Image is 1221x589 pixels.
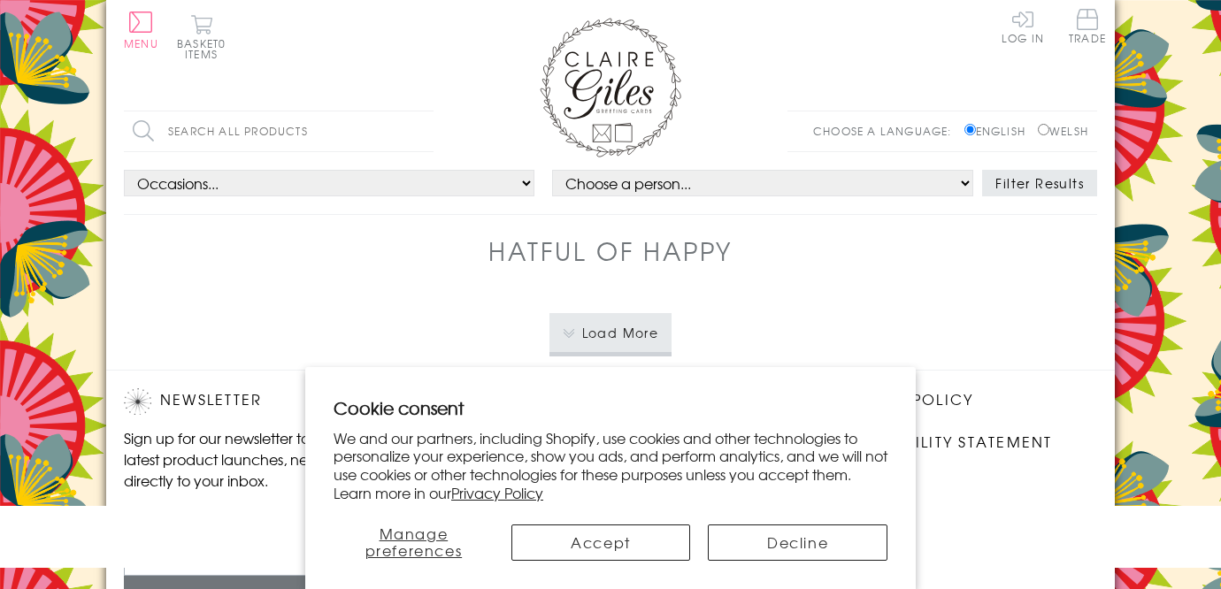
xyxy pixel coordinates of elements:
[124,111,434,151] input: Search all products
[177,14,226,59] button: Basket0 items
[124,11,158,49] button: Menu
[833,431,1053,455] a: Accessibility Statement
[334,524,494,561] button: Manage preferences
[964,124,976,135] input: English
[1002,9,1044,43] a: Log In
[1038,124,1049,135] input: Welsh
[416,111,434,151] input: Search
[124,388,425,415] h2: Newsletter
[451,482,543,503] a: Privacy Policy
[1038,123,1088,139] label: Welsh
[365,523,463,561] span: Manage preferences
[488,233,733,269] h1: Hatful of Happy
[511,524,691,561] button: Accept
[982,170,1097,196] button: Filter Results
[540,18,681,157] img: Claire Giles Greetings Cards
[964,123,1034,139] label: English
[124,35,158,51] span: Menu
[334,429,887,502] p: We and our partners, including Shopify, use cookies and other technologies to personalize your ex...
[1069,9,1106,47] a: Trade
[1069,9,1106,43] span: Trade
[813,123,961,139] p: Choose a language:
[549,313,672,352] button: Load More
[334,395,887,420] h2: Cookie consent
[708,524,887,561] button: Decline
[124,427,425,491] p: Sign up for our newsletter to receive the latest product launches, news and offers directly to yo...
[185,35,226,62] span: 0 items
